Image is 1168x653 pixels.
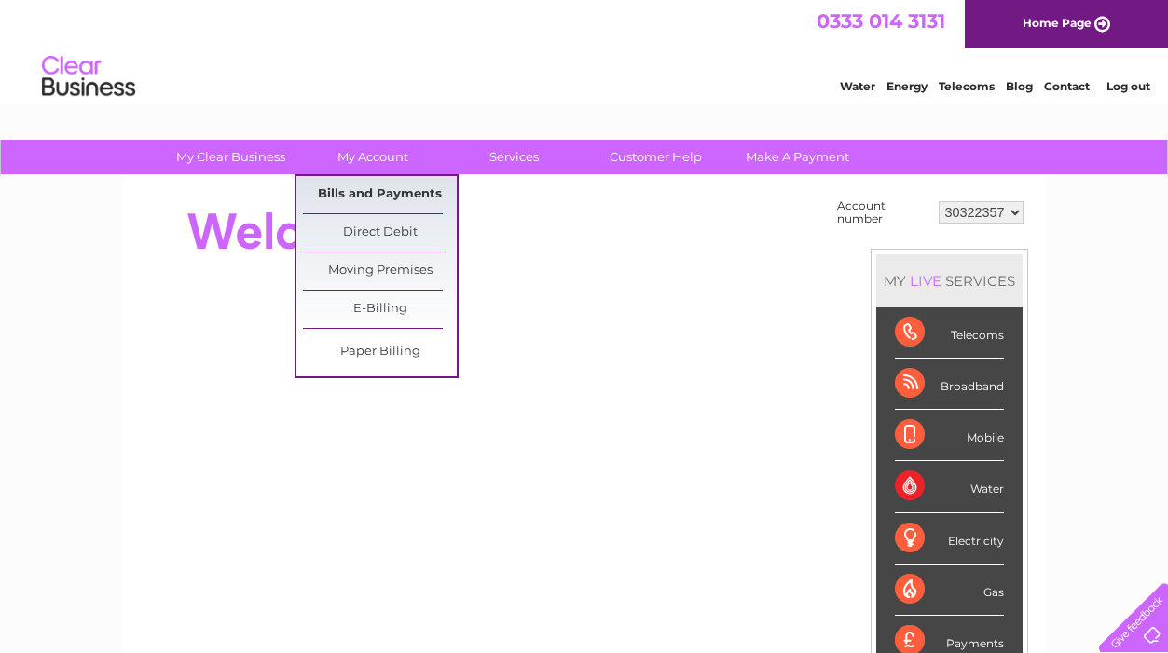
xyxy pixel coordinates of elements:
[41,48,136,105] img: logo.png
[840,79,875,93] a: Water
[939,79,995,93] a: Telecoms
[303,291,457,328] a: E-Billing
[144,10,1025,90] div: Clear Business is a trading name of Verastar Limited (registered in [GEOGRAPHIC_DATA] No. 3667643...
[295,140,449,174] a: My Account
[895,359,1004,410] div: Broadband
[876,254,1023,307] div: MY SERVICES
[1044,79,1090,93] a: Contact
[721,140,874,174] a: Make A Payment
[303,252,457,290] a: Moving Premises
[437,140,591,174] a: Services
[303,333,457,371] a: Paper Billing
[817,9,945,33] a: 0333 014 3131
[832,195,934,230] td: Account number
[154,140,308,174] a: My Clear Business
[1006,79,1033,93] a: Blog
[895,461,1004,512] div: Water
[303,176,457,213] a: Bills and Payments
[1106,79,1150,93] a: Log out
[895,565,1004,616] div: Gas
[895,513,1004,565] div: Electricity
[886,79,928,93] a: Energy
[895,410,1004,461] div: Mobile
[303,214,457,252] a: Direct Debit
[895,307,1004,359] div: Telecoms
[906,272,945,290] div: LIVE
[579,140,733,174] a: Customer Help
